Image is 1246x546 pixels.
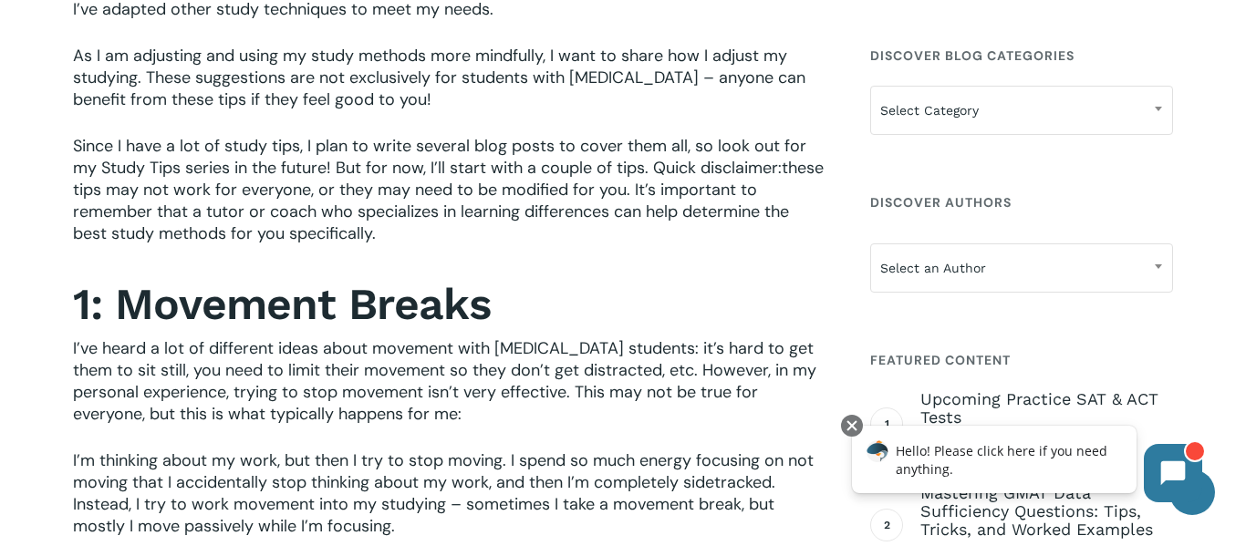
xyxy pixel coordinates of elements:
[870,86,1173,135] span: Select Category
[833,411,1220,520] iframe: Chatbot
[871,91,1172,129] span: Select Category
[73,157,824,244] span: these tips may not work for everyone, or they may need to be modified for you. It’s important to ...
[73,449,814,537] span: I’m thinking about my work, but then I try to stop moving. I spend so much energy focusing on not...
[73,278,491,330] strong: 1: Movement Breaks
[73,135,806,179] span: Since I have a lot of study tips, I plan to write several blog posts to cover them all, so look o...
[920,390,1173,427] span: Upcoming Practice SAT & ACT Tests
[870,344,1173,376] h4: Featured Content
[920,390,1173,454] a: Upcoming Practice SAT & ACT Tests [DATE]
[870,243,1173,293] span: Select an Author
[73,45,805,110] span: As I am adjusting and using my study methods more mindfully, I want to share how I adjust my stud...
[870,186,1173,219] h4: Discover Authors
[73,337,816,425] span: I’ve heard a lot of different ideas about movement with [MEDICAL_DATA] students: it’s hard to get...
[870,39,1173,72] h4: Discover Blog Categories
[871,249,1172,287] span: Select an Author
